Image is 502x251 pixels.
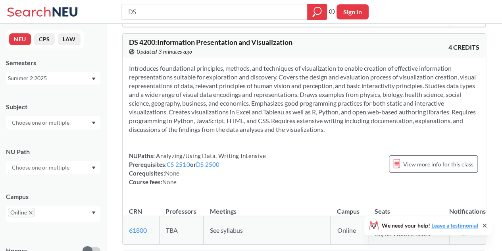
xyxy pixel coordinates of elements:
th: Campus [331,199,368,216]
button: LAW [58,33,81,45]
th: Professors [159,199,204,216]
div: NUPaths: Prerequisites: or Corequisites: Course fees: [129,151,266,186]
svg: Dropdown arrow [92,77,96,81]
div: Campus [6,192,100,201]
button: CPS [34,33,55,45]
div: Summer 2 2025Dropdown arrow [6,72,100,85]
svg: Dropdown arrow [92,166,96,170]
div: magnifying glass [307,4,327,20]
a: CS 2510 [167,161,190,168]
button: Sign In [337,4,369,19]
span: 4 CREDITS [448,43,479,52]
section: Introduces foundational principles, methods, and techniques of visualization to enable creation o... [129,64,479,134]
div: OnlineX to remove pillDropdown arrow [6,206,100,222]
span: Analyzing/Using Data, Writing Intensive [155,152,266,159]
th: Meetings [204,199,331,216]
div: NU Path [6,147,100,156]
th: Seats [368,199,449,216]
span: Updated 3 minutes ago [137,47,192,56]
input: Choose one or multiple [8,163,75,172]
span: See syllabus [210,226,243,234]
div: Semesters [6,58,100,67]
svg: magnifying glass [312,6,322,17]
div: Dropdown arrow [6,161,100,174]
div: Subject [6,102,100,111]
th: Notifications [449,199,486,216]
input: Choose one or multiple [8,118,75,127]
a: Leave a testimonial [431,222,478,229]
div: Dropdown arrow [6,116,100,129]
span: None [162,178,177,185]
span: DS 4200 : Information Presentation and Visualization [129,38,292,46]
div: Summer 2 2025 [8,74,91,83]
button: NEU [9,33,31,45]
span: View more info for this class [403,159,473,169]
td: TBA [159,216,204,244]
td: Online [331,216,368,244]
a: DS 2500 [196,161,220,168]
span: OnlineX to remove pill [8,208,35,217]
div: CRN [129,207,142,216]
input: Class, professor, course number, "phrase" [127,5,302,19]
svg: Dropdown arrow [92,211,96,214]
span: We need your help! [382,223,478,228]
svg: Dropdown arrow [92,122,96,125]
svg: X to remove pill [29,211,33,214]
a: 61800 [129,226,147,234]
span: None [165,170,179,177]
